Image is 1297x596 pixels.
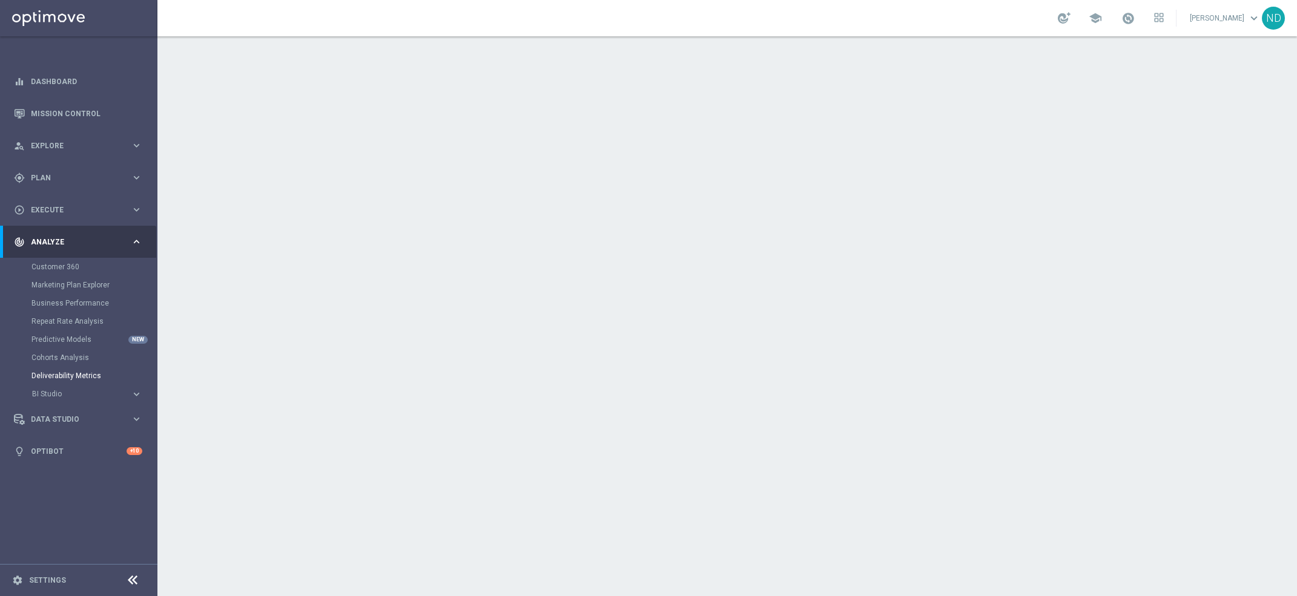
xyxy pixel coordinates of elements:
[31,258,156,276] div: Customer 360
[31,435,127,467] a: Optibot
[14,172,131,183] div: Plan
[31,65,142,97] a: Dashboard
[13,173,143,183] button: gps_fixed Plan keyboard_arrow_right
[14,65,142,97] div: Dashboard
[131,413,142,425] i: keyboard_arrow_right
[131,140,142,151] i: keyboard_arrow_right
[131,204,142,215] i: keyboard_arrow_right
[31,316,126,326] a: Repeat Rate Analysis
[31,367,156,385] div: Deliverability Metrics
[31,97,142,129] a: Mission Control
[131,236,142,247] i: keyboard_arrow_right
[127,447,142,455] div: +10
[31,280,126,290] a: Marketing Plan Explorer
[14,97,142,129] div: Mission Control
[1262,7,1285,30] div: ND
[128,336,148,344] div: NEW
[14,237,131,247] div: Analyze
[13,77,143,87] button: equalizer Dashboard
[31,238,131,246] span: Analyze
[1189,9,1262,27] a: [PERSON_NAME]keyboard_arrow_down
[31,371,126,381] a: Deliverability Metrics
[31,335,126,344] a: Predictive Models
[14,205,25,215] i: play_circle_outline
[1247,11,1261,25] span: keyboard_arrow_down
[32,390,131,398] div: BI Studio
[31,385,156,403] div: BI Studio
[31,349,156,367] div: Cohorts Analysis
[14,76,25,87] i: equalizer
[31,276,156,294] div: Marketing Plan Explorer
[131,172,142,183] i: keyboard_arrow_right
[31,294,156,312] div: Business Performance
[29,577,66,584] a: Settings
[31,262,126,272] a: Customer 360
[13,447,143,456] button: lightbulb Optibot +10
[31,298,126,308] a: Business Performance
[14,446,25,457] i: lightbulb
[14,205,131,215] div: Execute
[12,575,23,586] i: settings
[31,312,156,330] div: Repeat Rate Analysis
[13,109,143,119] button: Mission Control
[13,237,143,247] button: track_changes Analyze keyboard_arrow_right
[14,172,25,183] i: gps_fixed
[31,142,131,149] span: Explore
[31,353,126,362] a: Cohorts Analysis
[1089,11,1102,25] span: school
[31,416,131,423] span: Data Studio
[14,140,131,151] div: Explore
[14,435,142,467] div: Optibot
[31,330,156,349] div: Predictive Models
[13,141,143,151] button: person_search Explore keyboard_arrow_right
[13,205,143,215] button: play_circle_outline Execute keyboard_arrow_right
[32,390,119,398] span: BI Studio
[14,140,25,151] i: person_search
[31,174,131,182] span: Plan
[31,206,131,214] span: Execute
[14,237,25,247] i: track_changes
[13,414,143,424] button: Data Studio keyboard_arrow_right
[131,388,142,400] i: keyboard_arrow_right
[14,414,131,425] div: Data Studio
[31,389,143,399] button: BI Studio keyboard_arrow_right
